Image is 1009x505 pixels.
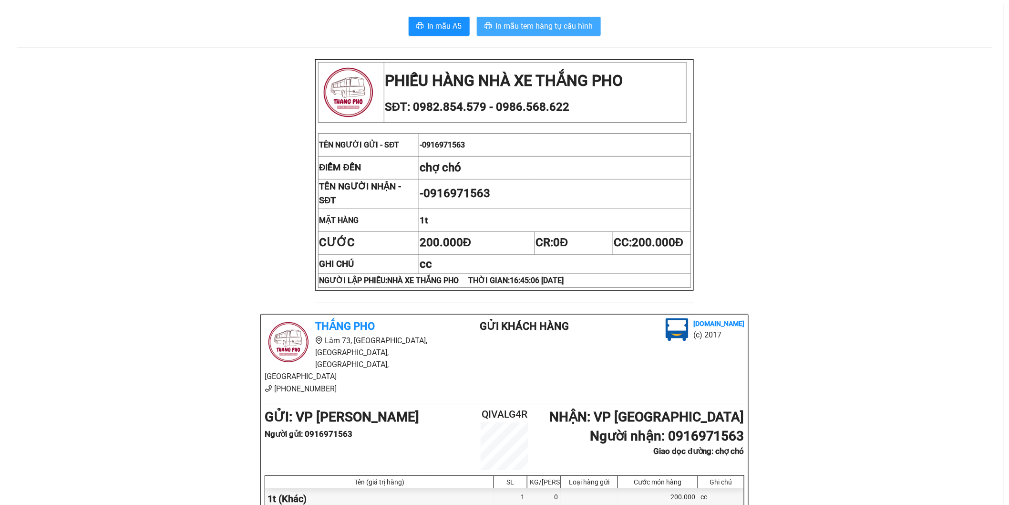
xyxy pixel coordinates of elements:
[553,236,568,249] span: 0Đ
[420,215,428,226] span: 1t
[319,63,378,122] img: logo
[484,22,492,31] span: printer
[423,187,490,200] span: 0916971563
[385,72,623,90] strong: PHIẾU HÀNG NHÀ XE THẮNG PHO
[319,181,401,206] strong: TÊN NGƯỜI NHẬN - SĐT
[496,20,593,32] span: In mẫu tem hàng tự cấu hình
[549,409,744,425] b: NHẬN : VP [GEOGRAPHIC_DATA]
[420,187,490,200] span: -
[319,236,355,249] strong: CƯỚC
[387,276,564,285] span: NHÀ XE THẮNG PHO THỜI GIAN:
[265,383,442,395] li: [PHONE_NUMBER]
[480,320,569,332] b: Gửi khách hàng
[265,335,442,383] li: Lâm 73, [GEOGRAPHIC_DATA], [GEOGRAPHIC_DATA], [GEOGRAPHIC_DATA], [GEOGRAPHIC_DATA]
[420,236,471,249] span: 200.000Đ
[428,20,462,32] span: In mẫu A5
[422,140,465,149] span: 0916971563
[265,318,312,366] img: logo.jpg
[693,329,744,341] li: (c) 2017
[535,236,568,249] span: CR:
[409,17,470,36] button: printerIn mẫu A5
[530,478,558,486] div: KG/[PERSON_NAME]
[416,22,424,31] span: printer
[464,407,545,422] h2: QIVALG4R
[632,236,683,249] span: 200.000Đ
[315,337,323,344] span: environment
[319,216,359,225] strong: MẶT HÀNG
[590,428,744,444] b: Người nhận : 0916971563
[614,236,683,249] span: CC:
[693,320,744,327] b: [DOMAIN_NAME]
[319,162,361,173] strong: ĐIỂM ĐẾN
[420,257,432,271] span: cc
[496,478,525,486] div: SL
[319,140,400,149] span: TÊN NGƯỜI GỬI - SĐT
[477,17,601,36] button: printerIn mẫu tem hàng tự cấu hình
[265,409,419,425] b: GỬI : VP [PERSON_NAME]
[700,478,741,486] div: Ghi chú
[654,446,744,456] b: Giao dọc đường: chợ chó
[319,259,354,269] strong: GHI CHÚ
[315,320,375,332] b: Thắng Pho
[666,318,689,341] img: logo.jpg
[510,276,564,285] span: 16:45:06 [DATE]
[268,478,491,486] div: Tên (giá trị hàng)
[620,478,695,486] div: Cước món hàng
[265,429,352,439] b: Người gửi : 0916971563
[265,385,272,392] span: phone
[420,161,461,174] span: chợ chó
[563,478,615,486] div: Loại hàng gửi
[319,276,564,285] strong: NGƯỜI LẬP PHIẾU:
[420,140,465,149] span: -
[385,100,569,114] span: SĐT: 0982.854.579 - 0986.568.622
